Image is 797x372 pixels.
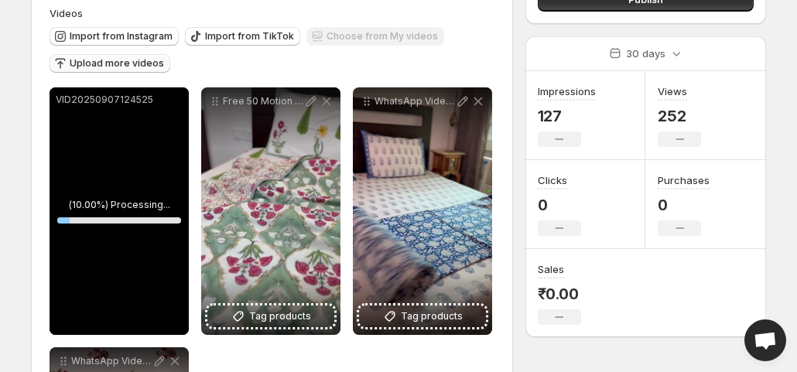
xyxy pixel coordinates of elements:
[353,87,492,335] div: WhatsApp Video [DATE] at 162138Tag products
[207,305,334,327] button: Tag products
[538,196,581,214] p: 0
[538,107,596,125] p: 127
[70,57,164,70] span: Upload more videos
[201,87,340,335] div: Free 50 Motion Elements Green Screen Splash Animation Cartoon Shapes ExplosionTag products
[50,27,179,46] button: Import from Instagram
[538,261,564,277] h3: Sales
[223,95,303,108] p: Free 50 Motion Elements Green Screen Splash Animation Cartoon Shapes Explosion
[56,94,183,106] p: VID20250907124525
[70,30,173,43] span: Import from Instagram
[744,319,786,361] div: Open chat
[538,84,596,99] h3: Impressions
[401,309,463,324] span: Tag products
[359,305,486,327] button: Tag products
[658,196,710,214] p: 0
[658,172,710,188] h3: Purchases
[71,355,152,367] p: WhatsApp Video [DATE] at 162228
[249,309,311,324] span: Tag products
[375,95,455,108] p: WhatsApp Video [DATE] at 162138
[205,30,294,43] span: Import from TikTok
[185,27,300,46] button: Import from TikTok
[50,54,170,73] button: Upload more videos
[658,107,701,125] p: 252
[538,285,581,303] p: ₹0.00
[538,172,567,188] h3: Clicks
[626,46,665,61] p: 30 days
[50,7,83,19] span: Videos
[50,87,189,335] div: VID20250907124525(10.00%) Processing...10%
[658,84,687,99] h3: Views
